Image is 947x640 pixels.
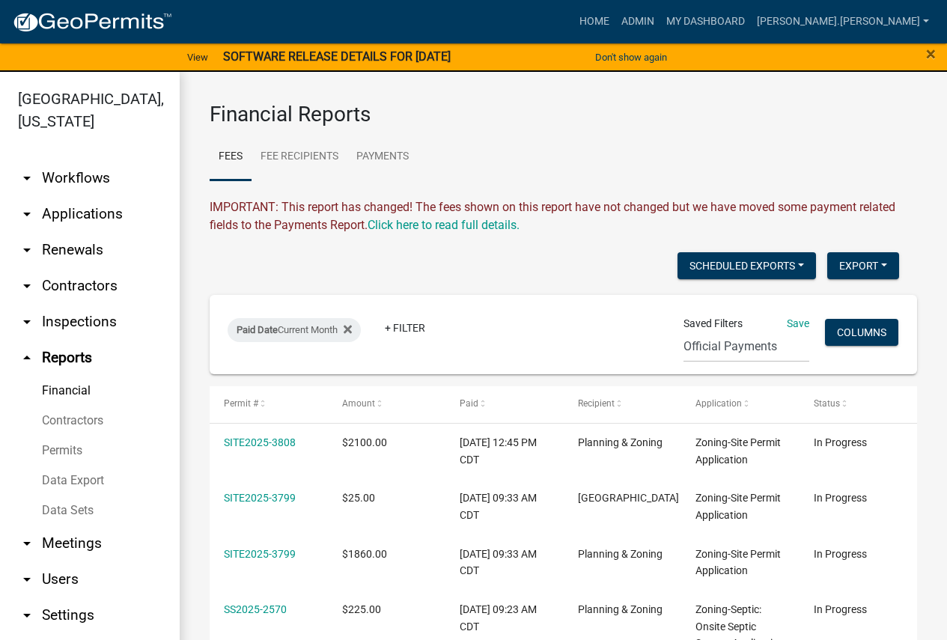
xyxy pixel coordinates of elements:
datatable-header-cell: Application [681,386,800,422]
div: [DATE] 09:33 AM CDT [460,546,549,580]
a: Admin [615,7,660,36]
span: Application [695,398,742,409]
span: Cormorant Township [578,492,679,504]
span: In Progress [814,492,867,504]
span: Recipient [578,398,615,409]
button: Scheduled Exports [677,252,816,279]
strong: SOFTWARE RELEASE DETAILS FOR [DATE] [223,49,451,64]
a: Click here to read full details. [368,218,520,232]
datatable-header-cell: Recipient [564,386,682,422]
button: Columns [825,319,898,346]
a: [PERSON_NAME].[PERSON_NAME] [751,7,935,36]
a: Save [787,317,809,329]
button: Close [926,45,936,63]
span: $2100.00 [342,436,387,448]
span: $25.00 [342,492,375,504]
span: Zoning-Site Permit Application [695,492,781,521]
datatable-header-cell: Permit # [210,386,328,422]
span: Paid Date [237,324,278,335]
i: arrow_drop_down [18,277,36,295]
button: Export [827,252,899,279]
span: Saved Filters [683,316,743,332]
span: Planning & Zoning [578,548,663,560]
div: [DATE] 09:23 AM CDT [460,601,549,636]
div: [DATE] 12:45 PM CDT [460,434,549,469]
span: $225.00 [342,603,381,615]
a: SITE2025-3799 [224,492,296,504]
i: arrow_drop_down [18,205,36,223]
i: arrow_drop_down [18,606,36,624]
i: arrow_drop_up [18,349,36,367]
i: arrow_drop_down [18,313,36,331]
a: SITE2025-3799 [224,548,296,560]
wm-modal-confirm: Upcoming Changes to Daily Fees Report [368,218,520,232]
a: + Filter [373,314,437,341]
button: Don't show again [589,45,673,70]
span: In Progress [814,603,867,615]
a: SS2025-2570 [224,603,287,615]
i: arrow_drop_down [18,534,36,552]
i: arrow_drop_down [18,169,36,187]
i: arrow_drop_down [18,570,36,588]
datatable-header-cell: Amount [328,386,446,422]
span: $1860.00 [342,548,387,560]
span: In Progress [814,548,867,560]
a: My Dashboard [660,7,751,36]
span: Zoning-Site Permit Application [695,436,781,466]
h3: Financial Reports [210,102,917,127]
a: View [181,45,214,70]
span: Amount [342,398,375,409]
a: Fees [210,133,252,181]
div: IMPORTANT: This report has changed! The fees shown on this report have not changed but we have mo... [210,198,917,234]
datatable-header-cell: Paid [445,386,564,422]
span: Planning & Zoning [578,603,663,615]
span: In Progress [814,436,867,448]
a: Payments [347,133,418,181]
span: Status [814,398,840,409]
span: × [926,43,936,64]
div: Current Month [228,318,361,342]
a: Home [573,7,615,36]
span: Paid [460,398,478,409]
a: Fee Recipients [252,133,347,181]
i: arrow_drop_down [18,241,36,259]
span: Zoning-Site Permit Application [695,548,781,577]
a: SITE2025-3808 [224,436,296,448]
div: [DATE] 09:33 AM CDT [460,490,549,524]
span: Permit # [224,398,258,409]
span: Planning & Zoning [578,436,663,448]
datatable-header-cell: Status [800,386,918,422]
